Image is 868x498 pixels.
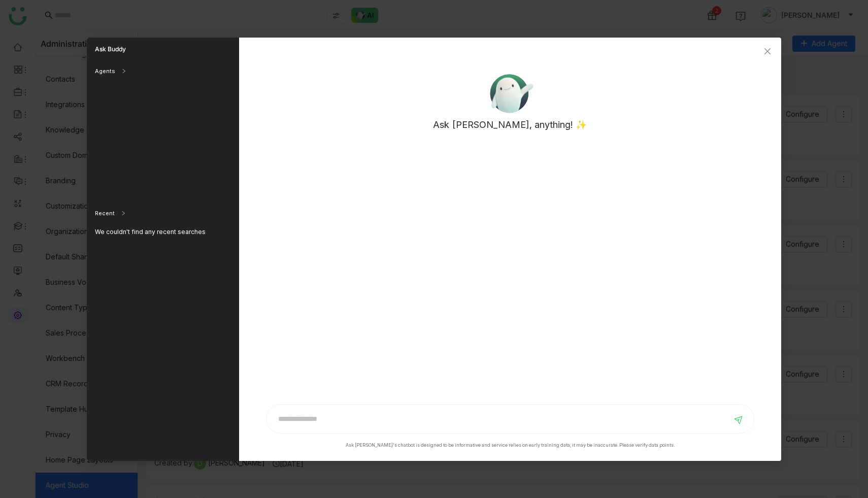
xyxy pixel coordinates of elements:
[484,69,536,118] img: ask-buddy.svg
[95,209,115,217] div: Recent
[95,67,115,75] div: Agents
[87,61,239,81] div: Agents
[87,223,239,241] div: We couldn't find any recent searches
[754,38,781,65] button: Close
[346,442,675,449] div: Ask [PERSON_NAME]'s chatbot is designed to be informative and service relies on early training da...
[87,203,239,223] div: Recent
[433,118,587,131] p: Ask [PERSON_NAME], anything! ✨
[87,38,239,61] div: Ask Buddy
